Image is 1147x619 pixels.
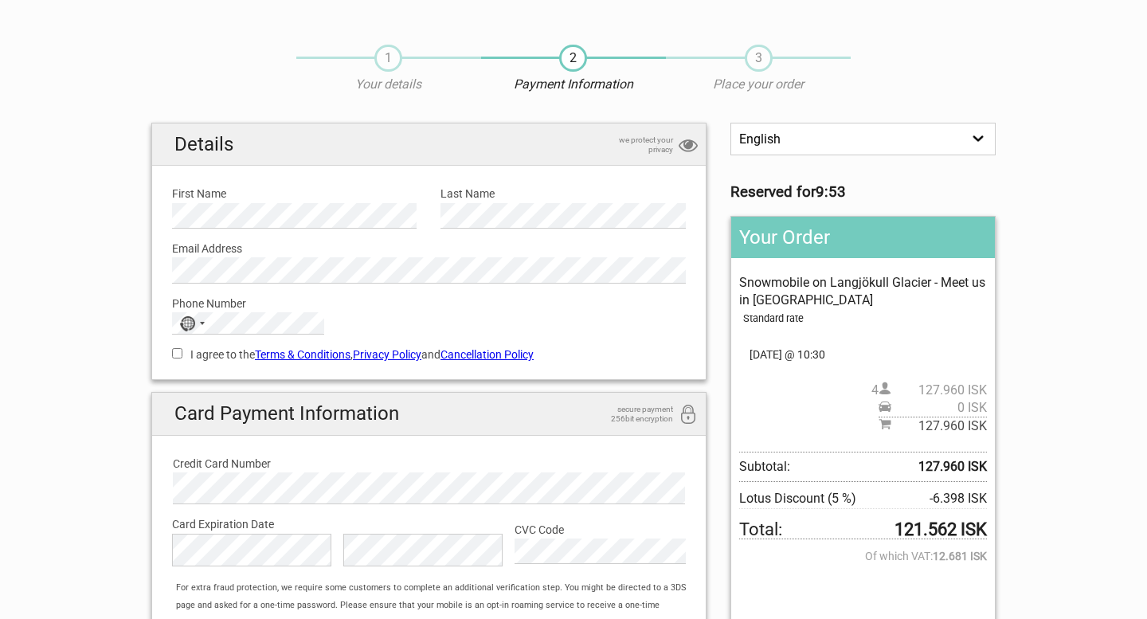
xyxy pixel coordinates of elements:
button: Open LiveChat chat widget [183,25,202,44]
a: Terms & Conditions [255,348,350,361]
span: 1 [374,45,402,72]
label: Card Expiration Date [172,515,686,533]
strong: 12.681 ISK [933,547,987,565]
i: privacy protection [679,135,698,157]
span: Total to be paid [739,521,987,539]
h2: Your Order [731,217,995,258]
button: Selected country [173,313,213,334]
span: Subtotal [879,417,987,435]
span: Of which VAT: [739,547,987,565]
span: Subtotal [739,452,987,482]
i: 256bit encryption [679,405,698,426]
h3: Reserved for [730,183,996,201]
span: secure payment 256bit encryption [593,405,673,424]
label: Credit Card Number [173,455,685,472]
p: Payment Information [481,76,666,93]
span: 127.960 ISK [891,417,987,435]
span: 0 ISK [891,399,987,417]
h2: Card Payment Information [152,393,706,435]
span: 3 [745,45,773,72]
label: CVC Code [515,521,686,539]
span: Snowmobile on Langjökull Glacier - Meet us in [GEOGRAPHIC_DATA] [739,275,985,308]
p: Place your order [666,76,851,93]
strong: 9:53 [816,183,846,201]
span: 127.960 ISK [891,382,987,399]
span: Pickup price [879,399,987,417]
span: -6.398 ISK [930,490,987,507]
strong: 127.960 ISK [918,458,987,476]
a: Cancellation Policy [440,348,534,361]
span: we protect your privacy [593,135,673,155]
p: We're away right now. Please check back later! [22,28,180,41]
h2: Details [152,123,706,166]
span: Lotus Discount (5 %) [739,490,888,507]
span: [DATE] @ 10:30 [739,346,987,363]
div: Standard rate [743,310,987,327]
label: Email Address [172,240,686,257]
p: Your details [296,76,481,93]
label: Phone Number [172,295,686,312]
strong: 121.562 ISK [895,521,987,539]
label: I agree to the , and [172,346,686,363]
label: Last Name [440,185,685,202]
a: Privacy Policy [353,348,421,361]
span: 2 [559,45,587,72]
label: First Name [172,185,417,202]
span: 4 person(s) [871,382,987,399]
